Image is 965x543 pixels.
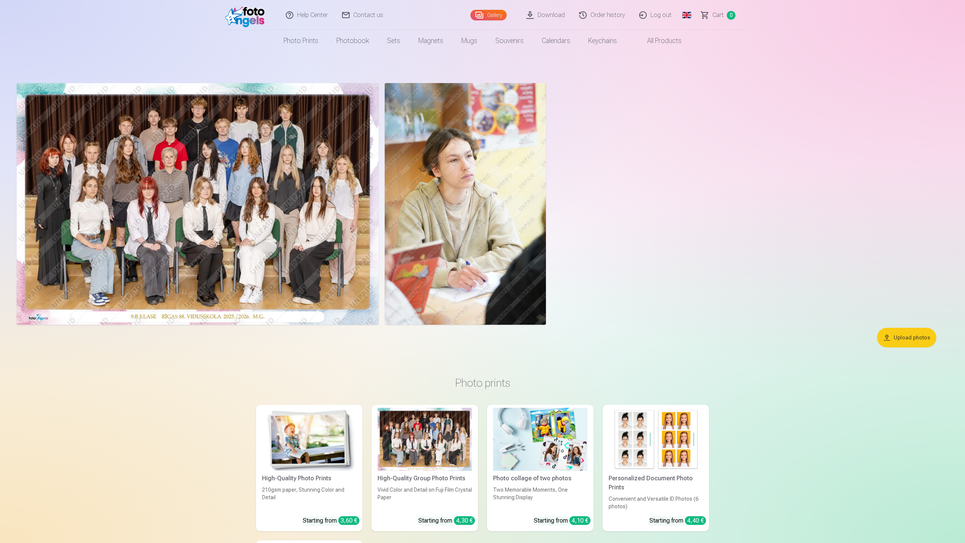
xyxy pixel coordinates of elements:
a: Calendars [533,30,579,51]
div: Photo collage of two photos [490,474,590,483]
div: Two Memorable Moments, One Stunning Display [490,486,590,510]
div: 3,60 € [338,516,359,525]
a: Gallery [470,10,507,20]
a: Photobook [327,30,378,51]
div: High-Quality Group Photo Prints [375,474,475,483]
span: 0 [727,11,735,20]
h3: Photo prints [262,376,703,390]
a: Sets [378,30,409,51]
a: Magnets [409,30,452,51]
a: Photo prints [274,30,327,51]
img: High-Quality Photo Prints [262,408,356,471]
a: Photo collage of two photosPhoto collage of two photosTwo Memorable Moments, One Stunning Display... [487,405,593,531]
div: 4,30 € [454,516,475,525]
a: Keychains [579,30,626,51]
div: 4,10 € [569,516,590,525]
div: 4,40 € [685,516,706,525]
button: Upload photos [877,328,936,347]
span: Сart [712,11,724,20]
div: 210gsm paper, Stunning Color and Detail [259,486,359,510]
img: Photo collage of two photos [493,408,587,471]
div: Starting from [303,516,359,525]
a: High-Quality Group Photo PrintsVivid Color and Detail on Fuji Film Crystal PaperStarting from 4,30 € [372,405,478,531]
div: Starting from [534,516,590,525]
div: Starting from [418,516,475,525]
a: Souvenirs [486,30,533,51]
a: High-Quality Photo PrintsHigh-Quality Photo Prints210gsm paper, Stunning Color and DetailStarting... [256,405,362,531]
a: All products [626,30,691,51]
div: Convenient and Versatile ID Photos (6 photos) [606,495,706,510]
div: Vivid Color and Detail on Fuji Film Crystal Paper [375,486,475,510]
a: Mugs [452,30,486,51]
img: Personalized Document Photo Prints [609,408,703,471]
div: High-Quality Photo Prints [259,474,359,483]
a: Personalized Document Photo PrintsPersonalized Document Photo PrintsConvenient and Versatile ID P... [603,405,709,531]
div: Starting from [649,516,706,525]
div: Personalized Document Photo Prints [606,474,706,492]
img: /fa1 [225,3,268,27]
